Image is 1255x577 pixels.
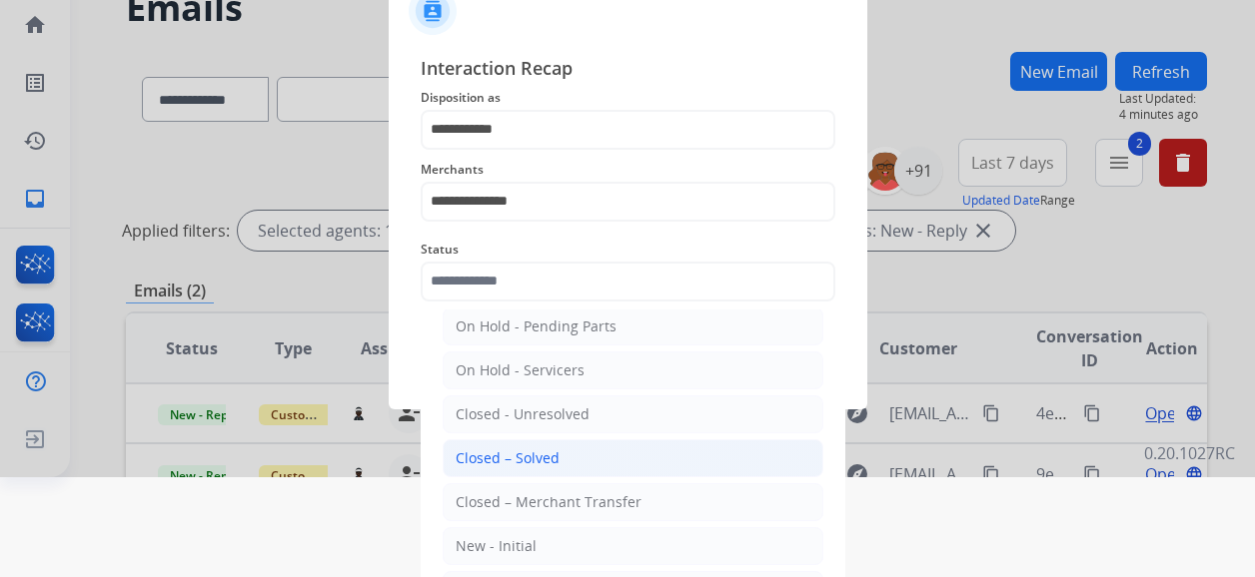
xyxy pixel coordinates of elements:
span: Interaction Recap [421,54,835,86]
div: Closed – Merchant Transfer [456,492,641,512]
div: New - Initial [456,536,537,556]
div: On Hold - Servicers [456,360,585,380]
span: Status [421,238,835,262]
span: Disposition as [421,86,835,110]
p: 0.20.1027RC [1144,441,1235,465]
span: Merchants [421,158,835,182]
div: On Hold - Pending Parts [456,316,617,336]
div: Closed – Solved [456,448,560,468]
div: Closed - Unresolved [456,404,590,424]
